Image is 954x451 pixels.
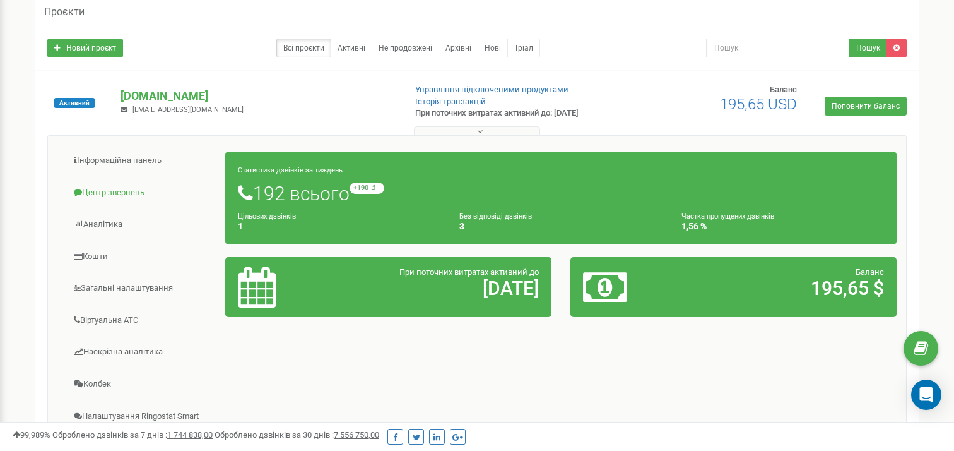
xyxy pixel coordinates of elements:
h4: 1 [238,222,440,231]
small: Статистика дзвінків за тиждень [238,166,343,174]
a: Кошти [57,241,226,272]
span: 195,65 USD [720,95,797,113]
u: 7 556 750,00 [334,430,379,440]
span: При поточних витратах активний до [399,267,539,277]
a: Історія транзакцій [415,97,486,106]
a: Колбек [57,369,226,400]
span: [EMAIL_ADDRESS][DOMAIN_NAME] [132,105,244,114]
a: Новий проєкт [47,39,123,57]
div: Open Intercom Messenger [911,380,941,410]
h4: 1,56 % [681,222,884,231]
span: Активний [54,98,95,108]
h4: 3 [459,222,662,231]
a: Не продовжені [372,39,439,57]
small: Без відповіді дзвінків [459,212,532,220]
a: Центр звернень [57,177,226,208]
a: Аналiтика [57,209,226,240]
span: Оброблено дзвінків за 7 днів : [52,430,213,440]
h5: Проєкти [44,6,85,18]
u: 1 744 838,00 [167,430,213,440]
small: Цільових дзвінків [238,212,296,220]
a: Віртуальна АТС [57,305,226,336]
p: [DOMAIN_NAME] [121,88,394,104]
a: Налаштування Ringostat Smart Phone [57,401,226,443]
a: Тріал [507,39,540,57]
h2: 195,65 $ [690,278,884,299]
a: Управління підключеними продуктами [415,85,568,94]
a: Поповнити баланс [825,97,907,116]
a: Всі проєкти [276,39,331,57]
small: Частка пропущених дзвінків [681,212,774,220]
p: При поточних витратах активний до: [DATE] [415,107,616,119]
a: Наскрізна аналітика [57,337,226,368]
input: Пошук [706,39,850,57]
a: Активні [331,39,372,57]
h2: [DATE] [344,278,539,299]
h1: 192 всього [238,183,884,204]
button: Пошук [849,39,887,57]
a: Нові [478,39,508,57]
span: Баланс [770,85,797,94]
span: 99,989% [13,430,50,440]
small: +190 [350,183,384,194]
a: Інформаційна панель [57,145,226,176]
a: Архівні [439,39,478,57]
span: Оброблено дзвінків за 30 днів : [215,430,379,440]
a: Загальні налаштування [57,273,226,304]
span: Баланс [856,267,884,277]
